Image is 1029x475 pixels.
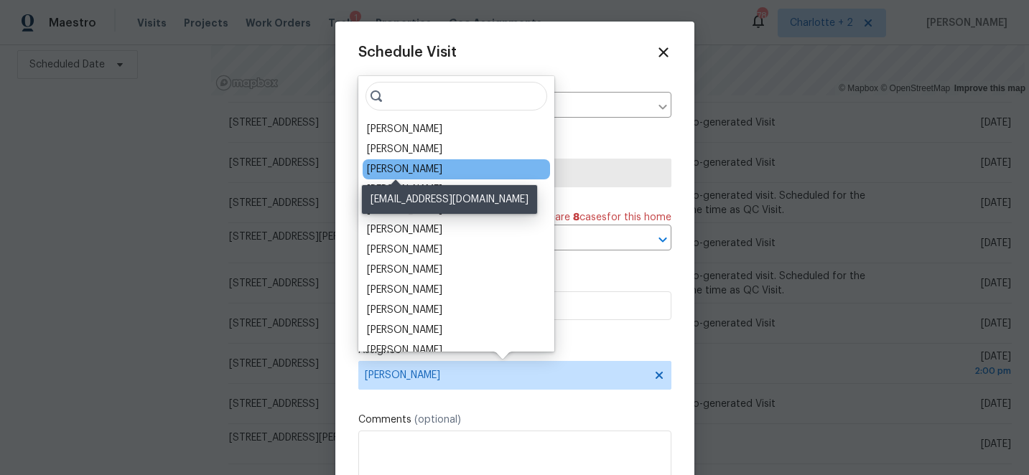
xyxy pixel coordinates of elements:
[358,45,457,60] span: Schedule Visit
[367,263,442,277] div: [PERSON_NAME]
[573,212,579,222] span: 8
[367,222,442,237] div: [PERSON_NAME]
[367,243,442,257] div: [PERSON_NAME]
[367,122,442,136] div: [PERSON_NAME]
[367,283,442,297] div: [PERSON_NAME]
[367,303,442,317] div: [PERSON_NAME]
[367,162,442,177] div: [PERSON_NAME]
[367,343,442,357] div: [PERSON_NAME]
[362,185,537,214] div: [EMAIL_ADDRESS][DOMAIN_NAME]
[414,415,461,425] span: (optional)
[653,230,673,250] button: Open
[365,370,646,381] span: [PERSON_NAME]
[367,142,442,156] div: [PERSON_NAME]
[656,44,671,60] span: Close
[528,210,671,225] span: There are case s for this home
[367,182,442,197] div: [PERSON_NAME]
[367,323,442,337] div: [PERSON_NAME]
[358,413,671,427] label: Comments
